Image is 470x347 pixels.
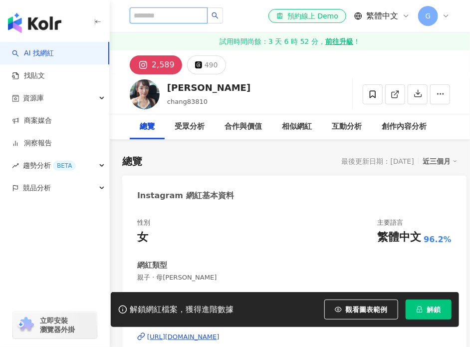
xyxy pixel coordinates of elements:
div: 互動分析 [332,121,362,133]
div: 性別 [137,218,150,227]
span: search [212,12,219,19]
div: Instagram 網紅基本資料 [137,190,234,201]
span: 解鎖 [427,306,441,314]
div: 解鎖網紅檔案，獲得進階數據 [130,305,234,315]
div: 2,589 [152,58,175,72]
div: [URL][DOMAIN_NAME] [147,333,220,342]
span: G [426,10,431,21]
div: 主要語言 [377,218,403,227]
img: logo [8,13,61,33]
div: [PERSON_NAME] [167,81,250,94]
span: 趨勢分析 [23,154,76,177]
span: 96.2% [424,234,452,245]
span: 觀看圖表範例 [346,306,388,314]
img: chrome extension [16,317,35,333]
div: 繁體中文 [377,230,421,245]
button: 490 [187,55,226,74]
a: 洞察報告 [12,138,52,148]
img: KOL Avatar [130,79,160,109]
button: 觀看圖表範例 [324,300,398,320]
div: 490 [205,58,218,72]
div: 總覽 [140,121,155,133]
div: 創作內容分析 [382,121,427,133]
a: [URL][DOMAIN_NAME] [137,333,452,342]
button: 解鎖 [406,300,452,320]
span: 親子 · 母[PERSON_NAME] [137,273,452,282]
strong: 前往升級 [325,36,353,46]
div: BETA [53,161,76,171]
a: 預約線上 Demo [268,9,346,23]
button: 2,589 [130,55,182,74]
a: searchAI 找網紅 [12,48,54,58]
span: chang83810 [167,98,208,105]
a: chrome extension立即安裝 瀏覽器外掛 [13,312,97,339]
div: 預約線上 Demo [276,11,338,21]
div: 女 [137,230,148,245]
a: 商案媒合 [12,116,52,126]
span: rise [12,162,19,169]
span: 競品分析 [23,177,51,199]
span: lock [416,306,423,313]
div: 近三個月 [423,155,458,168]
div: 總覽 [122,154,142,168]
a: 試用時間尚餘：3 天 6 時 52 分，前往升級！ [110,32,470,50]
div: 受眾分析 [175,121,205,133]
span: 立即安裝 瀏覽器外掛 [40,316,75,334]
a: 找貼文 [12,71,45,81]
div: 合作與價值 [225,121,262,133]
div: 相似網紅 [282,121,312,133]
div: 最後更新日期：[DATE] [342,157,414,165]
div: 網紅類型 [137,260,167,271]
span: 繁體中文 [366,10,398,21]
span: 資源庫 [23,87,44,109]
